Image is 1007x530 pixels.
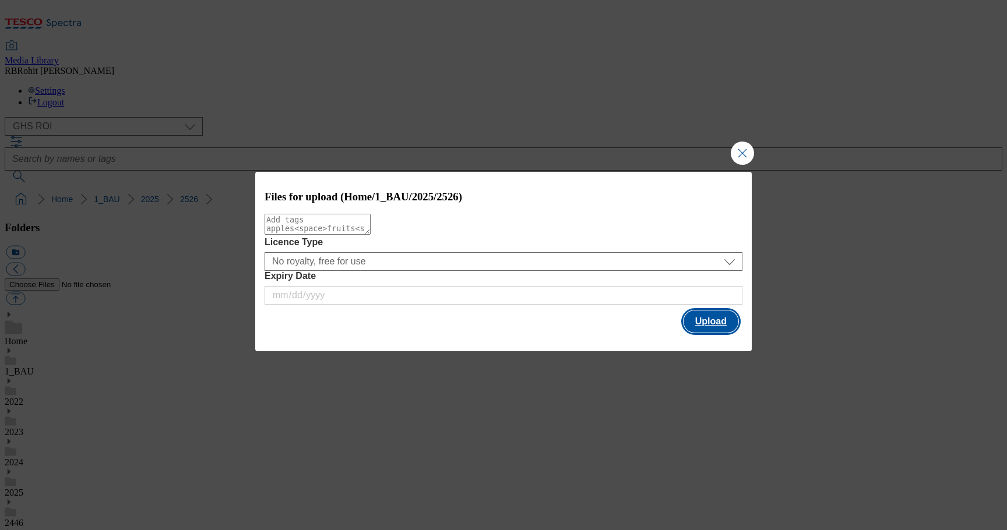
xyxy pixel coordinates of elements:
[265,190,742,203] h3: Files for upload (Home/1_BAU/2025/2526)
[265,271,742,281] label: Expiry Date
[265,237,742,248] label: Licence Type
[255,172,752,352] div: Modal
[684,310,738,333] button: Upload
[731,142,754,165] button: Close Modal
